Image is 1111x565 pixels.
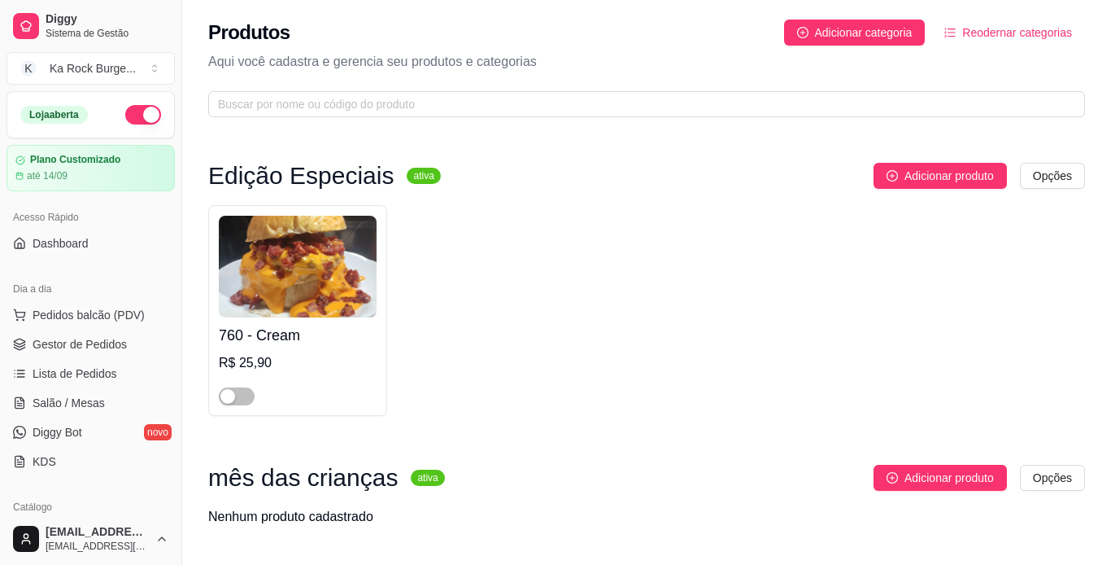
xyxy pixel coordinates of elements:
[7,52,175,85] button: Select a team
[7,494,175,520] div: Catálogo
[7,230,175,256] a: Dashboard
[33,307,145,323] span: Pedidos balcão (PDV)
[30,154,120,166] article: Plano Customizado
[20,106,88,124] div: Loja aberta
[874,163,1007,189] button: Adicionar produto
[7,331,175,357] a: Gestor de Pedidos
[1020,465,1085,491] button: Opções
[904,469,994,487] span: Adicionar produto
[815,24,913,42] span: Adicionar categoria
[874,465,1007,491] button: Adicionar produto
[33,395,105,411] span: Salão / Mesas
[46,540,149,553] span: [EMAIL_ADDRESS][DOMAIN_NAME]
[7,276,175,302] div: Dia a dia
[219,324,377,347] h4: 760 - Cream
[7,7,175,46] a: DiggySistema de Gestão
[7,519,175,558] button: [EMAIL_ADDRESS][DOMAIN_NAME][EMAIL_ADDRESS][DOMAIN_NAME]
[46,27,168,40] span: Sistema de Gestão
[887,472,898,484] span: plus-circle
[7,145,175,191] a: Plano Customizadoaté 14/09
[1033,167,1072,185] span: Opções
[7,204,175,230] div: Acesso Rápido
[50,60,136,77] div: Ka Rock Burge ...
[1020,163,1085,189] button: Opções
[208,507,373,527] div: Nenhum produto cadastrado
[904,167,994,185] span: Adicionar produto
[208,166,394,186] h3: Edição Especiais
[33,235,89,252] span: Dashboard
[33,336,127,353] span: Gestor de Pedidos
[46,525,149,540] span: [EMAIL_ADDRESS][DOMAIN_NAME]
[7,390,175,416] a: Salão / Mesas
[219,353,377,373] div: R$ 25,90
[218,95,1062,113] input: Buscar por nome ou código do produto
[7,361,175,387] a: Lista de Pedidos
[208,468,398,488] h3: mês das crianças
[784,20,926,46] button: Adicionar categoria
[944,27,956,38] span: ordered-list
[407,168,440,184] sup: ativa
[33,366,117,382] span: Lista de Pedidos
[411,470,444,486] sup: ativa
[208,52,1085,72] p: Aqui você cadastra e gerencia seu produtos e categorias
[46,12,168,27] span: Diggy
[20,60,37,77] span: K
[7,449,175,475] a: KDS
[125,105,161,125] button: Alterar Status
[27,169,68,182] article: até 14/09
[33,424,82,440] span: Diggy Bot
[7,419,175,445] a: Diggy Botnovo
[208,20,290,46] h2: Produtos
[33,453,56,470] span: KDS
[962,24,1072,42] span: Reodernar categorias
[1033,469,1072,487] span: Opções
[887,170,898,182] span: plus-circle
[797,27,808,38] span: plus-circle
[931,20,1085,46] button: Reodernar categorias
[219,216,377,318] img: product-image
[7,302,175,328] button: Pedidos balcão (PDV)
